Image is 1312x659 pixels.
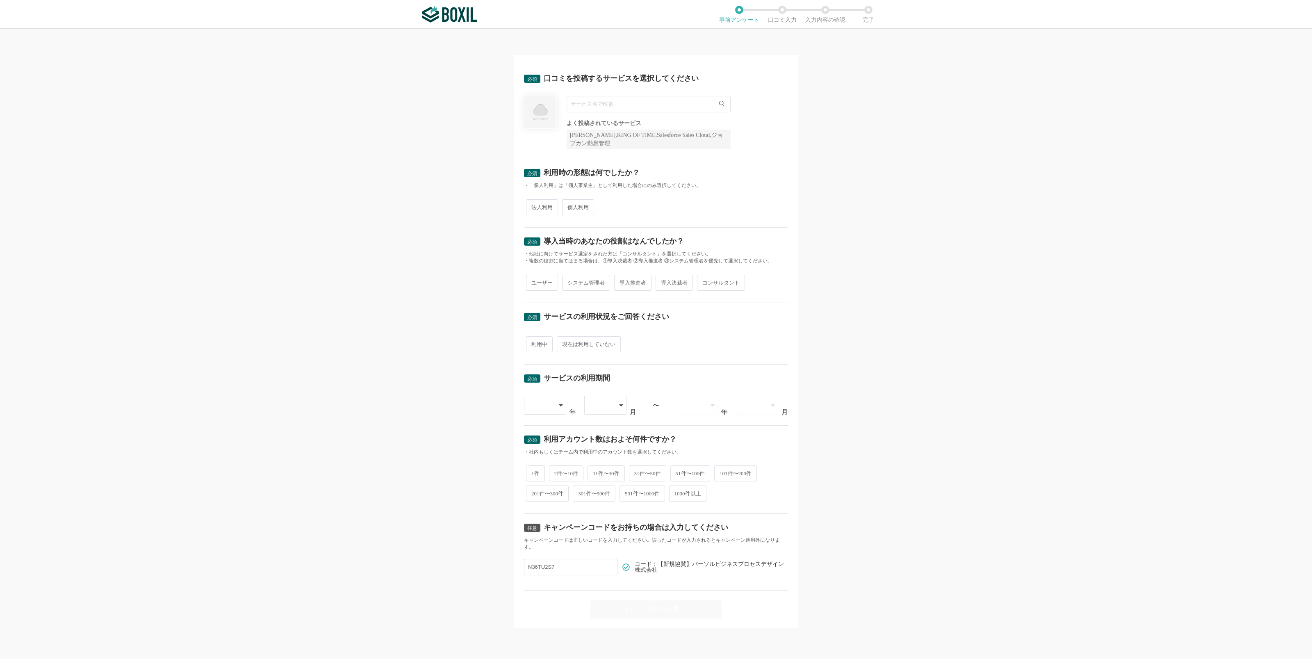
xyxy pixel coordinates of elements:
[781,409,788,415] div: 月
[614,275,651,291] span: 導入推進者
[526,486,569,502] span: 201件〜300件
[562,199,594,215] span: 個人利用
[557,336,621,352] span: 現在は利用していない
[524,182,788,189] div: ・「個人利用」は「個人事業主」として利用した場合にのみ選択してください。
[567,130,731,149] div: [PERSON_NAME],KING OF TIME,Salesforce Sales Cloud,ジョブカン勤怠管理
[629,465,666,481] span: 31件〜50件
[761,6,804,23] li: 口コミ入力
[549,465,584,481] span: 2件〜10件
[588,465,625,481] span: 11件〜30件
[527,376,537,382] span: 必須
[567,96,731,112] input: サービス名で検索
[524,449,788,456] div: ・社内もしくはチーム内で利用中のアカウント数を選択してください。
[669,486,706,502] span: 1000件以上
[630,409,636,415] div: 月
[526,336,553,352] span: 利用中
[573,486,615,502] span: 301件〜500件
[524,258,788,265] div: ・複数の役割に当てはまる場合は、①導入決裁者 ②導入推進者 ③システム管理者を優先して選択してください。
[527,525,537,531] span: 任意
[544,374,610,382] div: サービスの利用期間
[721,409,728,415] div: 年
[527,315,537,320] span: 必須
[653,402,659,409] div: 〜
[527,171,537,176] span: 必須
[620,486,665,502] span: 501件〜1000件
[569,409,576,415] div: 年
[804,6,847,23] li: 入力内容の確認
[527,239,537,245] span: 必須
[526,199,558,215] span: 法人利用
[717,6,761,23] li: 事前アンケート
[526,465,545,481] span: 1件
[422,6,477,23] img: ボクシルSaaS_ロゴ
[526,275,558,291] span: ユーザー
[714,465,757,481] span: 101件〜200件
[544,313,669,320] div: サービスの利用状況をご回答ください
[524,251,788,258] div: ・他社に向けてサービス選定をされた方は「コンサルタント」を選択してください。
[847,6,890,23] li: 完了
[544,524,728,531] div: キャンペーンコードをお持ちの場合は入力してください
[656,275,693,291] span: 導入決裁者
[524,537,788,551] div: キャンペーンコードは正しいコードを入力してください。誤ったコードが入力されるとキャンペーン適用外になります。
[697,275,745,291] span: コンサルタント
[527,76,537,82] span: 必須
[544,75,699,82] div: 口コミを投稿するサービスを選択してください
[635,561,788,573] span: コード：【新規協賛】パーソルビジネスプロセスデザイン株式会社
[544,237,684,245] div: 導入当時のあなたの役割はなんでしたか？
[567,121,731,126] div: よく投稿されているサービス
[670,465,711,481] span: 51件〜100件
[544,436,676,443] div: 利用アカウント数はおよそ何件ですか？
[562,275,610,291] span: システム管理者
[544,169,640,176] div: 利用時の形態は何でしたか？
[527,437,537,443] span: 必須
